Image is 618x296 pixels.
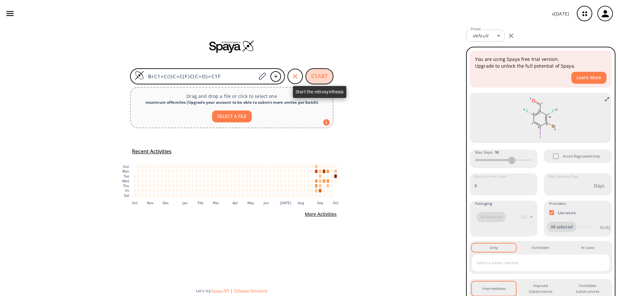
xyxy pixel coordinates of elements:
text: Mon [122,170,129,173]
div: Let's try: [196,288,461,293]
div: Intermediates [482,286,506,291]
input: Enter SMILES [144,73,256,80]
text: Nov [147,201,154,205]
p: Days [594,182,604,189]
text: Fri [125,189,129,193]
span: All selected [547,224,576,230]
h5: Recent Activities [132,148,172,155]
text: Oct [333,201,339,205]
button: SELECT A FILE [212,110,252,122]
text: [DATE] [280,201,291,205]
span: Packaging [475,201,492,206]
text: Oct [132,201,138,205]
p: $ [474,182,477,189]
span: All selected [476,214,506,220]
div: Start the retrosynthesis [293,86,346,98]
img: Spaya logo [209,40,254,53]
text: Apr [232,201,238,205]
span: | [229,288,234,293]
input: Select a name reaction [475,258,597,268]
text: Dec [163,201,169,205]
g: y-axis tick label [122,165,129,197]
p: Drag and drop a file or click to select one [136,93,328,100]
svg: BrC1=C(I)C=C(F)C(C=O)=C1F [475,95,606,140]
em: default [473,33,488,39]
text: Jun [263,201,269,205]
button: Recent Activities [129,146,174,157]
text: Aug [298,201,304,205]
text: Mar [213,201,219,205]
svg: Full screen [604,97,610,102]
button: At Least [566,243,610,252]
span: Avoid Regioselectivity [563,153,600,159]
text: Sun [123,165,129,168]
input: Provider name [576,222,596,232]
button: Intermediates [472,282,516,296]
span: Max Steps : [475,149,499,155]
button: START [305,68,333,84]
p: 42 / 42 [600,225,610,230]
button: PySpaya Notebook [234,288,267,293]
div: Forbidden Substructures [571,283,604,295]
button: Only [472,243,516,252]
text: May [247,201,254,205]
button: Forbidden Substructures [566,282,610,296]
img: Logo Spaya [135,71,144,80]
label: Max Delivery Days [548,174,578,179]
g: cell [134,165,337,197]
p: You are using Spaya free trial version. Upgrade to unlock the full potential of Spaya. [475,56,606,69]
p: v [DATE] [552,10,569,17]
label: Preset [471,27,481,32]
strong: 10 [495,150,499,155]
text: Wed [122,179,129,183]
button: Learn More [571,72,606,84]
button: Imposed Substructures [519,282,563,296]
text: Feb [198,201,203,205]
g: x-axis tick label [132,201,339,205]
text: Tue [123,175,129,178]
span: Providers [549,201,566,206]
div: Forbidden [532,245,549,251]
text: Sep [317,201,323,205]
button: Forbidden [519,243,563,252]
div: Imposed Substructures [524,283,557,295]
text: Jan [182,201,188,205]
p: 2 / 2 [521,214,527,220]
text: Sat [124,194,129,197]
button: Spaya API [211,288,229,293]
button: More Activities [302,208,339,220]
div: maximum of 4 smiles ( Upgrade your account to be able to submit more smiles per batch ) [136,100,328,105]
p: Literature [558,210,576,215]
label: Max Price Per Gram [474,174,507,179]
div: At Least [581,245,594,251]
div: Only [490,245,498,251]
text: Thu [123,184,129,188]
